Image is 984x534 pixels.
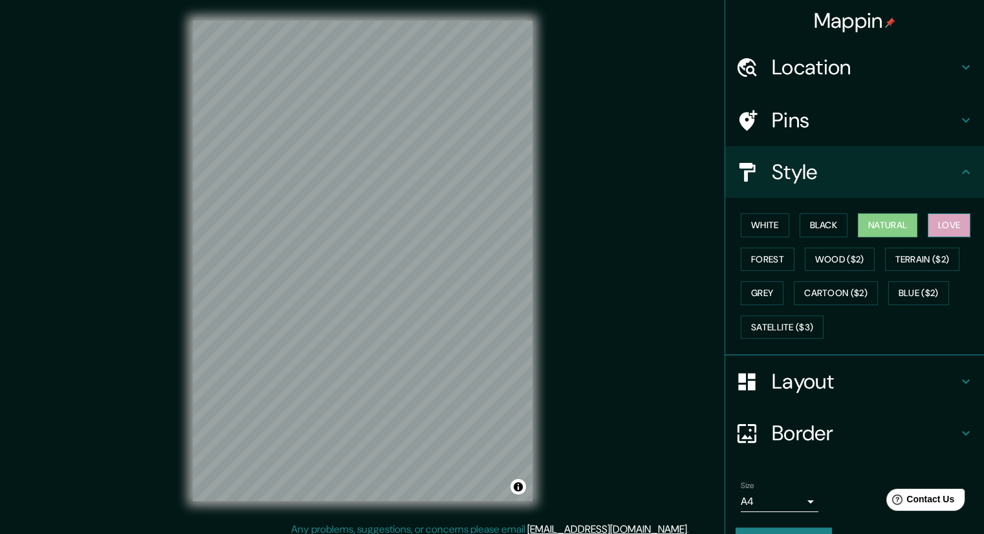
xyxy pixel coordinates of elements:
[772,420,958,446] h4: Border
[725,356,984,407] div: Layout
[510,479,526,495] button: Toggle attribution
[741,281,783,305] button: Grey
[772,54,958,80] h4: Location
[772,368,958,394] h4: Layout
[741,315,824,339] button: Satellite ($3)
[772,107,958,133] h4: Pins
[885,17,895,28] img: pin-icon.png
[814,8,896,34] h4: Mappin
[805,248,875,272] button: Wood ($2)
[869,484,970,520] iframe: Help widget launcher
[928,213,970,237] button: Love
[741,213,789,237] button: White
[741,491,818,512] div: A4
[725,146,984,198] div: Style
[772,159,958,185] h4: Style
[725,41,984,93] div: Location
[858,213,917,237] button: Natural
[794,281,878,305] button: Cartoon ($2)
[741,248,794,272] button: Forest
[725,407,984,459] div: Border
[800,213,848,237] button: Black
[741,480,754,491] label: Size
[725,94,984,146] div: Pins
[885,248,960,272] button: Terrain ($2)
[193,21,532,501] canvas: Map
[888,281,949,305] button: Blue ($2)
